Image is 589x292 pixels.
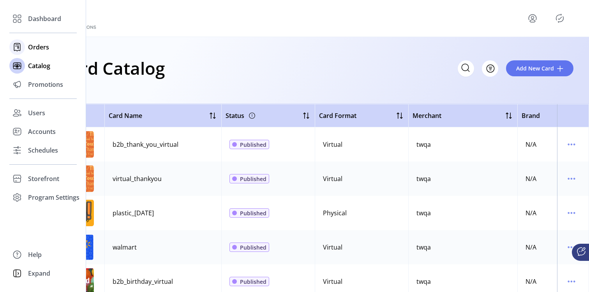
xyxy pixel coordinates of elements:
[323,140,342,149] div: Virtual
[113,208,154,218] div: plastic_[DATE]
[323,277,342,286] div: Virtual
[458,60,474,77] input: Search
[416,243,431,252] div: twqa
[565,241,578,253] button: menu
[526,12,539,25] button: menu
[28,174,59,183] span: Storefront
[319,111,356,120] span: Card Format
[240,141,266,149] span: Published
[28,146,58,155] span: Schedules
[416,174,431,183] div: twqa
[240,243,266,252] span: Published
[526,140,536,149] div: N/A
[482,60,498,77] button: Filter Button
[28,250,42,259] span: Help
[226,109,257,122] div: Status
[526,208,536,218] div: N/A
[416,208,431,218] div: twqa
[565,207,578,219] button: menu
[28,14,61,23] span: Dashboard
[28,61,50,70] span: Catalog
[526,277,536,286] div: N/A
[109,111,142,120] span: Card Name
[59,55,165,82] h1: Card Catalog
[506,60,573,76] button: Add New Card
[516,64,554,72] span: Add New Card
[565,138,578,151] button: menu
[416,140,431,149] div: twqa
[28,80,63,89] span: Promotions
[526,174,536,183] div: N/A
[28,42,49,52] span: Orders
[323,243,342,252] div: Virtual
[113,277,173,286] div: b2b_birthday_virtual
[113,140,178,149] div: b2b_thank_you_virtual
[240,278,266,286] span: Published
[28,127,56,136] span: Accounts
[526,243,536,252] div: N/A
[565,275,578,288] button: menu
[113,243,137,252] div: walmart
[323,174,342,183] div: Virtual
[323,208,347,218] div: Physical
[565,172,578,185] button: menu
[554,12,566,25] button: Publisher Panel
[28,108,45,118] span: Users
[28,269,50,278] span: Expand
[28,193,79,202] span: Program Settings
[240,209,266,217] span: Published
[416,277,431,286] div: twqa
[113,174,162,183] div: virtual_thankyou
[522,111,540,120] span: Brand
[240,175,266,183] span: Published
[413,111,441,120] span: Merchant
